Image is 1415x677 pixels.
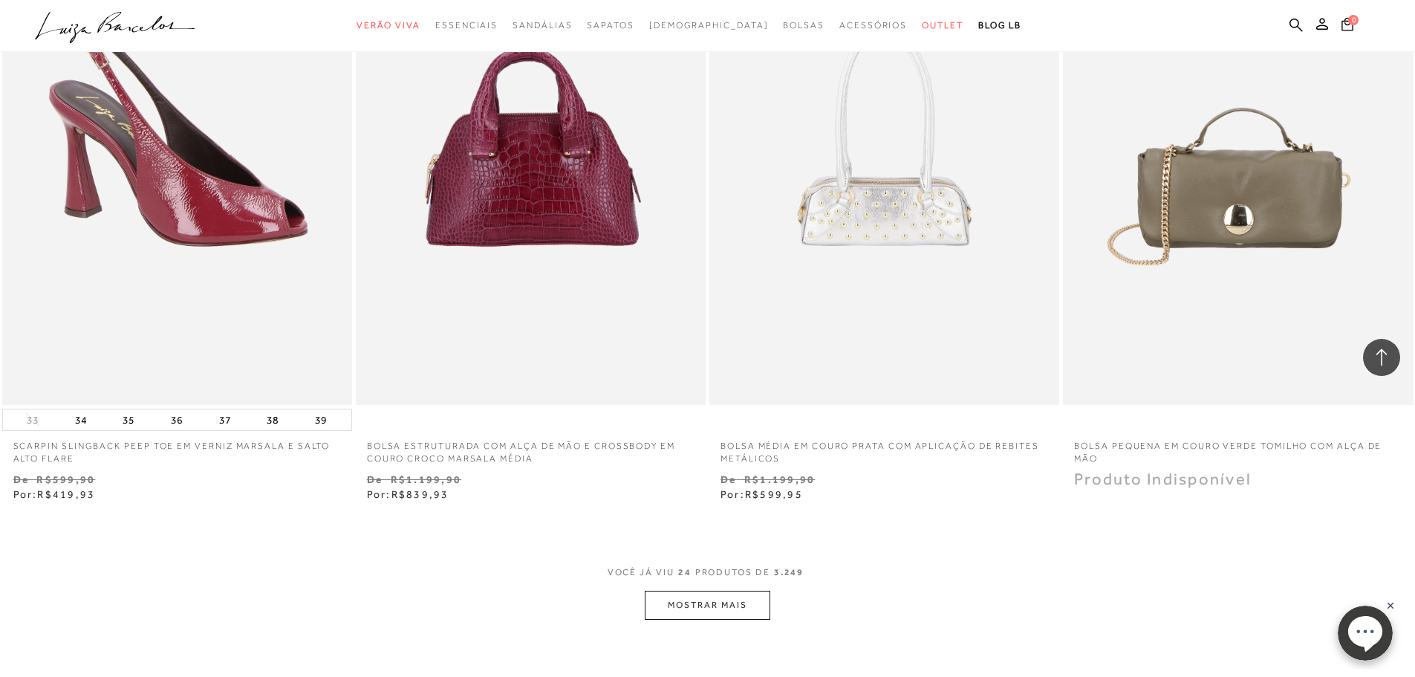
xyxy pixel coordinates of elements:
small: R$1.199,90 [391,473,461,485]
small: R$1.199,90 [744,473,815,485]
button: 34 [71,409,91,430]
a: categoryNavScreenReaderText [435,12,498,39]
small: R$599,90 [36,473,95,485]
span: Verão Viva [357,20,420,30]
span: Produto Indisponível [1074,470,1252,488]
a: categoryNavScreenReaderText [357,12,420,39]
a: categoryNavScreenReaderText [783,12,824,39]
a: categoryNavScreenReaderText [839,12,907,39]
button: 0 [1337,16,1358,36]
span: Essenciais [435,20,498,30]
button: 39 [310,409,331,430]
button: 33 [22,413,43,427]
span: VOCÊ JÁ VIU PRODUTOS DE [608,567,808,577]
button: 38 [262,409,283,430]
span: R$839,93 [391,488,449,500]
span: [DEMOGRAPHIC_DATA] [649,20,769,30]
span: Por: [13,488,96,500]
small: De [13,473,29,485]
a: categoryNavScreenReaderText [587,12,634,39]
button: MOSTRAR MAIS [645,591,770,620]
button: 36 [166,409,187,430]
a: BOLSA MÉDIA EM COURO PRATA COM APLICAÇÃO DE REBITES METÁLICOS [709,431,1059,465]
a: categoryNavScreenReaderText [922,12,963,39]
button: 37 [215,409,235,430]
span: Por: [367,488,449,500]
span: R$599,95 [745,488,803,500]
a: BLOG LB [978,12,1021,39]
span: Outlet [922,20,963,30]
a: noSubCategoriesText [649,12,769,39]
span: Sapatos [587,20,634,30]
span: Por: [720,488,803,500]
span: 0 [1348,15,1359,25]
button: 35 [118,409,139,430]
a: BOLSA ESTRUTURADA COM ALÇA DE MÃO E CROSSBODY EM COURO CROCO MARSALA MÉDIA [356,431,706,465]
span: Acessórios [839,20,907,30]
span: Sandálias [513,20,572,30]
small: De [367,473,383,485]
span: 24 [678,567,692,577]
a: categoryNavScreenReaderText [513,12,572,39]
small: De [720,473,736,485]
span: BLOG LB [978,20,1021,30]
span: R$419,93 [37,488,95,500]
span: 3.249 [774,567,804,577]
a: BOLSA PEQUENA EM COURO VERDE TOMILHO COM ALÇA DE MÃO [1063,431,1413,465]
a: SCARPIN SLINGBACK PEEP TOE EM VERNIZ MARSALA E SALTO ALTO FLARE [2,431,352,465]
span: Bolsas [783,20,824,30]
